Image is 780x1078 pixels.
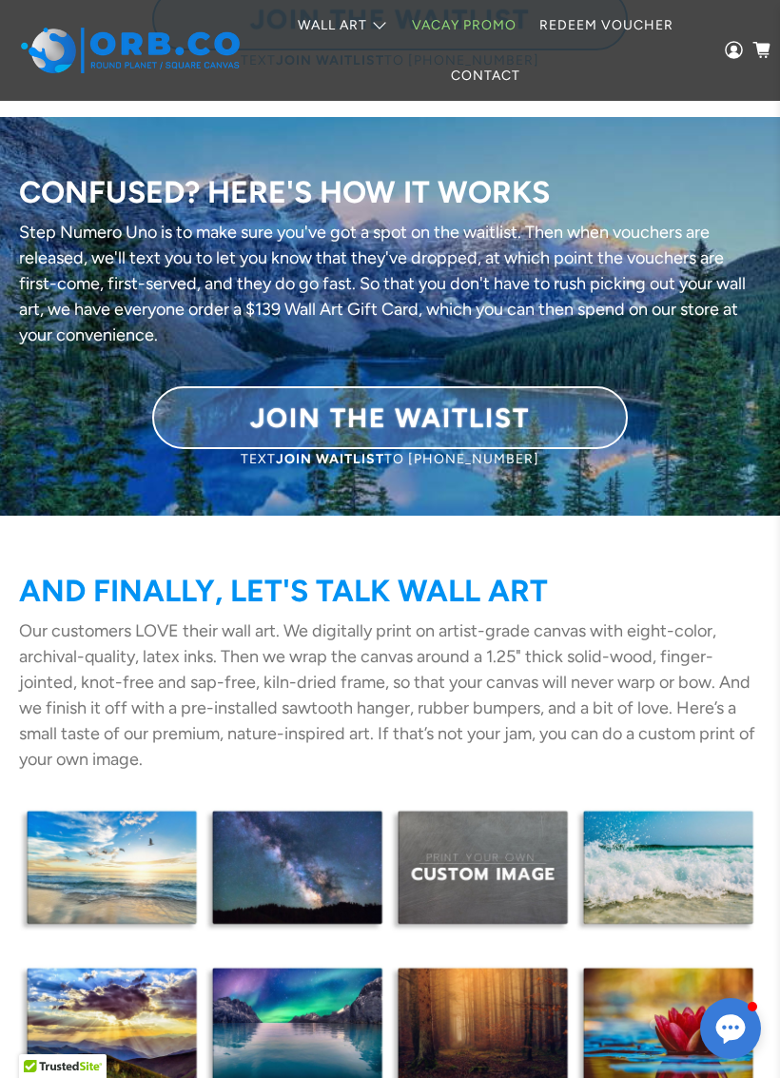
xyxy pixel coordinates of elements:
[19,620,755,770] span: Our customers LOVE their wall art. We digitally print on artist-grade canvas with eight-color, ar...
[700,998,761,1059] button: Open chat window
[19,801,205,958] div: View full-size version of this image
[19,174,761,210] h2: CONFUSED? HERE'S HOW IT WORKS
[439,50,532,101] a: Contact
[276,451,384,467] strong: JOIN WAITLIST
[241,451,539,467] span: TEXT TO [PHONE_NUMBER]
[19,573,548,609] b: AND FINALLY, LET'S TALK WALL ART
[205,801,390,958] div: View full-size version of this image
[250,402,530,434] b: JOIN THE WAITLIST
[19,222,746,345] span: Step Numero Uno is to make sure you've got a spot on the waitlist. Then when vouchers are release...
[241,449,539,467] a: TEXTJOIN WAITLISTTO [PHONE_NUMBER]
[152,386,628,449] a: JOIN THE WAITLIST
[390,801,575,958] div: View full-size version of this image
[575,801,761,958] div: View full-size version of this image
